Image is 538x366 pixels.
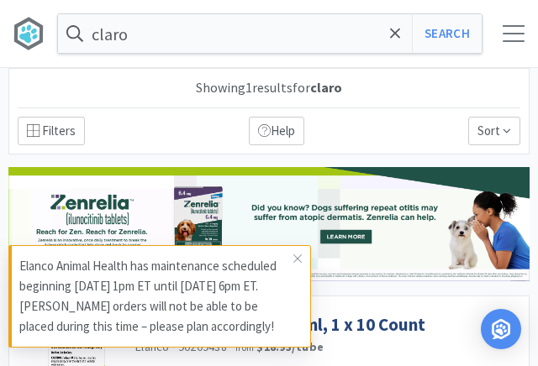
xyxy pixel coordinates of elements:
[249,117,304,145] p: Help
[310,79,342,96] strong: claro
[58,14,482,53] input: Search by item, sku, manufacturer, ingredient, size...
[18,77,520,99] div: Showing 1 results
[293,79,342,96] span: for
[481,309,521,349] div: Open Intercom Messenger
[18,117,85,145] div: Filters
[19,256,293,337] p: Elanco Animal Health has maintenance scheduled beginning [DATE] 1pm ET until [DATE] 6pm ET. [PERS...
[468,117,520,145] span: Sort
[8,167,530,282] img: 9dc3bc3a12d047bab4b195b597769ad3_206.png
[412,14,482,53] button: Search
